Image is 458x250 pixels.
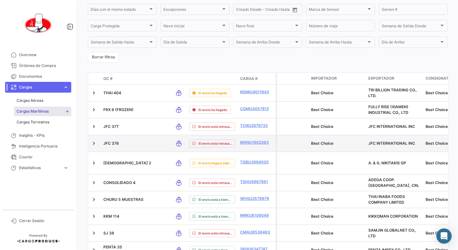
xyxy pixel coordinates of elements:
span: Best Choice [311,141,333,146]
a: CGMU3057912 [240,106,273,112]
span: Cargas Aéreas [17,98,43,103]
span: El envío está retrasado. [198,141,232,146]
span: Best Choice [311,197,333,202]
span: Órdenes de Compra [19,63,69,69]
a: Insights - KPIs [5,130,71,141]
span: Best Choice [426,197,448,202]
span: El envío está retrasado. [198,180,232,185]
a: TGBU3894505 [240,159,273,165]
span: Cargas [19,84,60,90]
span: Best Choice [426,180,448,185]
span: Insights - KPIs [19,133,69,138]
a: TCNU2078723 [240,123,273,128]
button: Borrar filtros [88,52,119,62]
span: Nave final [236,25,294,29]
span: Best Choice [426,161,448,165]
span: OC # [103,76,113,82]
p: JFC 376 [103,141,168,146]
span: Best Choice [311,124,333,129]
a: Expand/Collapse Row [91,213,97,220]
button: Open calendar [290,5,300,15]
span: A. & G. NIKITAKIS GP [368,161,406,165]
a: Órdenes de Compra [5,60,71,71]
p: KKM 114 [103,214,168,219]
span: Semana de Arribo Desde [236,41,294,45]
span: Días con el mismo estado [91,8,148,13]
span: El envío ha llegado. [198,90,228,95]
input: Creado Hasta [264,8,290,13]
span: Best Choice [426,90,448,95]
span: Inteligencia Portuaria [19,143,69,149]
span: Overview [19,52,69,58]
span: El envío está a tiempo. [198,197,232,202]
span: JFC INTERNATIONAL INC [368,141,415,146]
datatable-header-cell: Exportador [366,73,423,84]
img: 0621d632-ab00-45ba-b411-ac9e9fb3f036.png [22,8,54,39]
span: Carga Protegida [91,25,148,29]
span: Best Choice [426,124,448,129]
a: Expand/Collapse Row [91,196,97,203]
span: Best Choice [426,141,448,146]
span: Importador [311,76,337,81]
span: El envío llegará adelantado. [198,161,232,166]
span: Día de Salida [163,41,221,45]
span: FULLY RISE (XIAMEN) INDUSTRIAL CO., LTD [368,104,408,115]
datatable-header-cell: OC # [101,73,171,84]
span: El envío está retrasado. [198,124,232,129]
span: Best Choice [311,231,333,235]
span: Best Choice [311,214,333,219]
a: CMAU8536463 [240,229,273,235]
span: Best Choice [311,107,333,112]
span: Best Choice [311,161,333,165]
p: CONSOLIDADO 4 [103,180,168,186]
p: PENTA 35 [103,244,168,250]
a: Expand/Collapse Row [91,230,97,236]
datatable-header-cell: Carga # [238,73,276,84]
span: Best Choice [311,180,333,185]
a: MRKU8109049 [240,213,273,218]
datatable-header-cell: Póliza [277,73,293,84]
a: Expand/Collapse Row [91,123,97,130]
span: Courier [19,154,69,160]
span: Carga # [240,76,258,82]
p: FRX 6 (FROZEN) [103,107,168,113]
div: Abrir Intercom Messenger [436,228,452,244]
a: Expand/Collapse Row [91,140,97,147]
span: El envío ha llegado. [198,107,228,112]
p: [DEMOGRAPHIC_DATA] 2 [103,160,168,166]
span: Marca de Sensor [309,8,366,13]
span: SAMJIN GLOBALNET CO., LTD [368,228,416,238]
a: Cargas Aéreas [14,96,71,105]
a: Courier [5,152,71,162]
span: Día de Arribo [382,41,439,45]
a: WHSU2579979 [240,196,273,201]
span: Exportador [368,76,394,81]
a: MSMU4011843 [240,89,273,95]
span: Best Choice [426,231,448,235]
span: THAI INABA FOODS COMPANY LIMITED [368,194,405,205]
span: KIKKOMAN CORPORATION [368,214,418,219]
p: CHURU 5 MUESTRAS [103,197,168,202]
p: JFC 377 [103,124,168,129]
span: Best Choice [426,214,448,219]
p: SJ 38 [103,230,168,236]
span: El envío está a tiempo. [198,214,232,219]
span: Best Choice [311,90,333,95]
datatable-header-cell: Estado de Envio [187,76,238,81]
datatable-header-cell: Modo de Transporte [171,76,187,81]
a: MSNU1602363 [240,140,273,145]
a: Expand/Collapse Row [91,160,97,166]
span: Cerrar Sesión [19,218,69,224]
span: TRI BILLION TRADING CO., LTD. [368,88,417,98]
span: El envío está retrasado. [198,231,232,236]
span: Nave inicial [163,25,221,29]
span: Consignatario [426,76,457,81]
span: Cargas Terrestres [17,119,49,125]
span: Estadísticas [19,165,60,171]
span: expand_more [63,165,69,171]
a: Expand/Collapse Row [91,90,97,96]
span: Semana de Salida Hasta [91,41,148,45]
span: Excepciones [163,8,221,13]
span: Best Choice [426,107,448,112]
a: Expand/Collapse Row [91,180,97,186]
